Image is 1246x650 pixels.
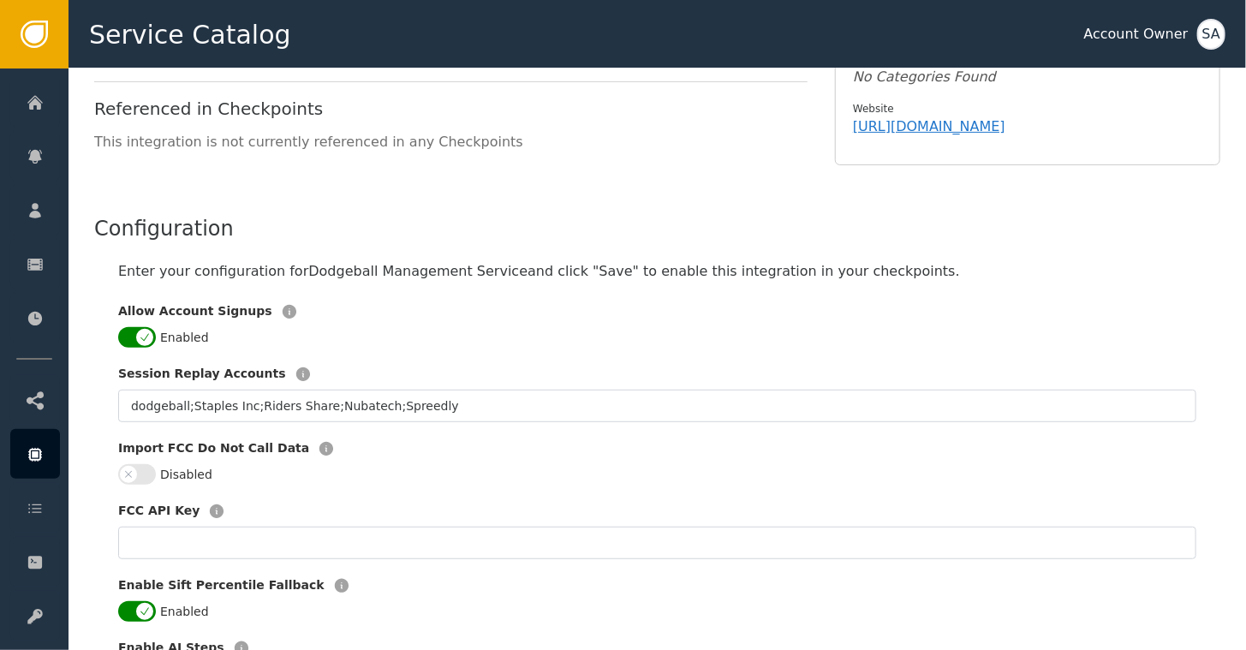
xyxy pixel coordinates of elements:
button: SA [1197,19,1225,50]
label: FCC API Key [118,502,200,520]
a: [URL][DOMAIN_NAME] [853,118,1005,134]
div: This integration is not currently referenced in any Checkpoints [94,132,808,152]
div: Website [853,101,1202,116]
label: Enabled [160,329,209,347]
div: Account Owner [1084,24,1189,45]
div: Enter your configuration for Dodgeball Management Service and click "Save" to enable this integra... [118,261,1196,282]
div: Configuration [94,213,1220,244]
div: Referenced in Checkpoints [94,96,808,122]
label: Import FCC Do Not Call Data [118,439,309,457]
label: Disabled [160,466,212,484]
label: Enable Sift Percentile Fallback [118,576,325,594]
label: Enabled [160,603,209,621]
div: No Categories Found [853,67,1202,87]
span: Service Catalog [89,15,291,54]
label: Session Replay Accounts [118,365,286,383]
label: Allow Account Signups [118,302,272,320]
